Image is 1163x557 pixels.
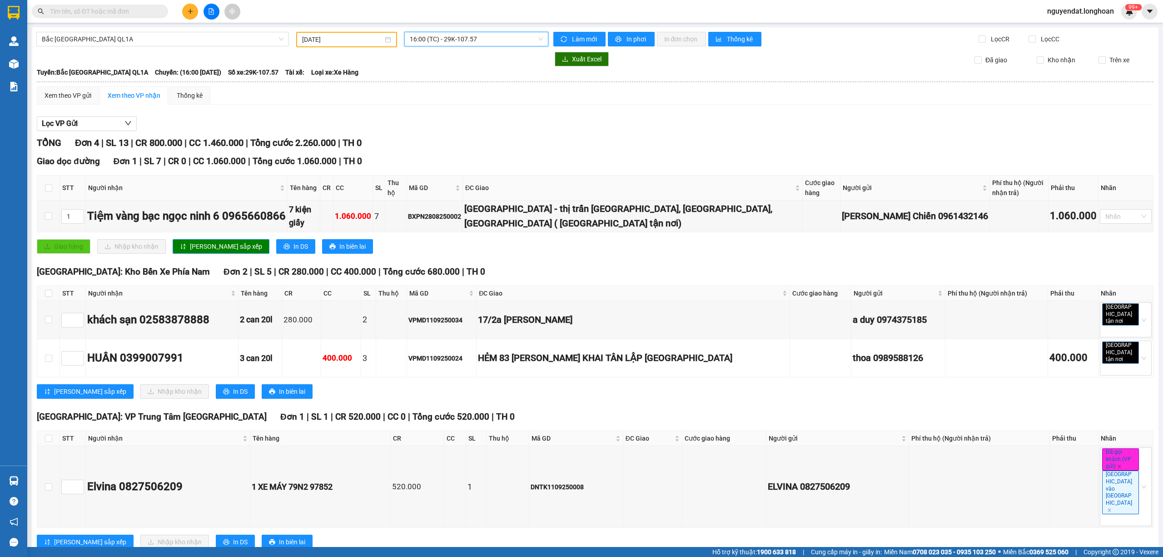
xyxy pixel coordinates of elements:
[1124,319,1129,323] span: close
[790,286,851,301] th: Cước giao hàng
[363,313,374,326] div: 2
[50,6,157,16] input: Tìm tên, số ĐT hoặc mã đơn
[1040,5,1121,17] span: nguyendat.longhoan
[293,241,308,251] span: In DS
[233,386,248,396] span: In DS
[478,313,788,327] div: 17/2a [PERSON_NAME]
[531,482,621,492] div: DNTK1109250008
[479,288,780,298] span: ĐC Giao
[391,431,444,446] th: CR
[224,4,240,20] button: aim
[140,384,209,399] button: downloadNhập kho nhận
[553,32,606,46] button: syncLàm mới
[478,351,788,365] div: HẺM 83 [PERSON_NAME] KHAI TÂN LẬP [GEOGRAPHIC_DATA]
[262,384,313,399] button: printerIn biên lai
[37,411,267,422] span: [GEOGRAPHIC_DATA]: VP Trung Tâm [GEOGRAPHIC_DATA]
[279,386,305,396] span: In biên lai
[288,176,320,201] th: Tên hàng
[409,183,453,193] span: Mã GD
[311,67,358,77] span: Loại xe: Xe Hàng
[240,313,280,326] div: 2 can 20l
[216,535,255,549] button: printerIn DS
[409,288,467,298] span: Mã GD
[1102,303,1139,326] span: [GEOGRAPHIC_DATA] tận nơi
[240,352,280,365] div: 3 can 20l
[184,137,187,148] span: |
[1102,341,1139,364] span: [GEOGRAPHIC_DATA] tận nơi
[338,137,340,148] span: |
[727,34,754,44] span: Thống kê
[608,32,655,46] button: printerIn phơi
[392,481,442,493] div: 520.000
[572,54,601,64] span: Xuất Excel
[335,210,371,222] div: 1.060.000
[1075,547,1077,557] span: |
[708,32,761,46] button: bar-chartThống kê
[135,137,182,148] span: CR 800.000
[321,286,361,301] th: CC
[1101,183,1151,193] div: Nhãn
[37,384,134,399] button: sort-ascending[PERSON_NAME] sắp xếp
[374,210,383,223] div: 7
[768,480,907,494] div: ELVINA 0827506209
[88,433,241,443] span: Người nhận
[913,548,996,556] strong: 0708 023 035 - 0935 103 250
[228,67,278,77] span: Số xe: 29K-107.57
[407,201,463,232] td: BXPN2808250002
[487,431,529,446] th: Thu hộ
[987,34,1011,44] span: Lọc CR
[408,315,475,325] div: VPMD1109250034
[1003,547,1069,557] span: Miền Bắc
[408,211,461,221] div: BXPN2808250002
[246,137,248,148] span: |
[106,137,129,148] span: SL 13
[204,4,219,20] button: file-add
[173,239,269,254] button: sort-ascending[PERSON_NAME] sắp xếp
[180,243,186,251] span: sort-ascending
[1117,464,1122,469] span: close
[413,411,489,422] span: Tổng cước 520.000
[131,137,133,148] span: |
[361,286,376,301] th: SL
[37,266,210,277] span: [GEOGRAPHIC_DATA]: Kho Bến Xe Phía Nam
[9,476,19,486] img: warehouse-icon
[45,90,91,100] div: Xem theo VP gửi
[408,353,475,363] div: VPMD1109250024
[250,431,391,446] th: Tên hàng
[223,388,229,396] span: printer
[843,183,980,193] span: Người gửi
[54,537,126,547] span: [PERSON_NAME] sắp xếp
[464,202,801,231] div: [GEOGRAPHIC_DATA] - thị trấn [GEOGRAPHIC_DATA], [GEOGRAPHIC_DATA], [GEOGRAPHIC_DATA] ( [GEOGRAPHI...
[1048,286,1098,301] th: Phải thu
[60,431,86,446] th: STT
[466,431,487,446] th: SL
[467,266,485,277] span: TH 0
[884,547,996,557] span: Miền Nam
[44,539,50,546] span: sort-ascending
[383,266,460,277] span: Tổng cước 680.000
[269,388,275,396] span: printer
[492,411,494,422] span: |
[803,547,804,557] span: |
[465,183,793,193] span: ĐC Giao
[1050,431,1098,446] th: Phải thu
[842,209,988,223] div: [PERSON_NAME] Chiến 0961432146
[373,176,385,201] th: SL
[139,156,142,166] span: |
[1102,471,1139,514] span: [GEOGRAPHIC_DATA] vào [GEOGRAPHIC_DATA]
[615,36,623,43] span: printer
[101,137,104,148] span: |
[248,156,250,166] span: |
[168,156,186,166] span: CR 0
[276,239,315,254] button: printerIn DS
[253,156,337,166] span: Tổng cước 1.060.000
[274,266,276,277] span: |
[307,411,309,422] span: |
[254,266,272,277] span: SL 5
[945,286,1048,301] th: Phí thu hộ (Người nhận trả)
[44,388,50,396] span: sort-ascending
[1125,4,1142,10] sup: 425
[1029,548,1069,556] strong: 0369 525 060
[269,539,275,546] span: printer
[54,386,126,396] span: [PERSON_NAME] sắp xếp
